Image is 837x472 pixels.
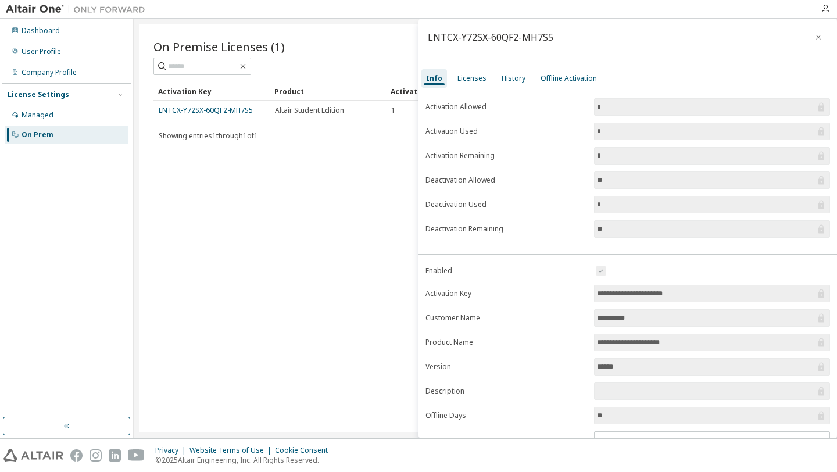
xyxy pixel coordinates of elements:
label: Customer Name [425,313,587,323]
p: © 2025 Altair Engineering, Inc. All Rights Reserved. [155,455,335,465]
label: Deactivation Remaining [425,224,587,234]
label: Activation Used [425,127,587,136]
label: Activation Remaining [425,151,587,160]
label: Activation Allowed [425,102,587,112]
span: 1 [391,106,395,115]
label: Description [425,387,587,396]
img: Altair One [6,3,151,15]
div: Info [426,74,442,83]
div: User Profile [22,47,61,56]
div: Company Profile [22,68,77,77]
span: Showing entries 1 through 1 of 1 [159,131,258,141]
div: Activation Key [158,82,265,101]
img: youtube.svg [128,449,145,462]
label: Activation Key [425,289,587,298]
a: LNTCX-Y72SX-60QF2-MH7S5 [159,105,253,115]
div: Privacy [155,446,189,455]
div: Licenses [457,74,487,83]
img: linkedin.svg [109,449,121,462]
div: Managed [22,110,53,120]
img: facebook.svg [70,449,83,462]
label: Enabled [425,266,587,276]
div: Activation Allowed [391,82,498,101]
div: Cookie Consent [275,446,335,455]
div: Offline Activation [541,74,597,83]
label: Product Name [425,338,587,347]
div: License Settings [8,90,69,99]
div: Website Terms of Use [189,446,275,455]
div: History [502,74,525,83]
span: On Premise Licenses (1) [153,38,285,55]
img: instagram.svg [90,449,102,462]
div: On Prem [22,130,53,140]
div: Dashboard [22,26,60,35]
label: Version [425,362,587,371]
span: Altair Student Edition [275,106,344,115]
div: Product [274,82,381,101]
label: Deactivation Used [425,200,587,209]
label: Deactivation Allowed [425,176,587,185]
div: LNTCX-Y72SX-60QF2-MH7S5 [428,33,553,42]
label: Offline Days [425,411,587,420]
img: altair_logo.svg [3,449,63,462]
